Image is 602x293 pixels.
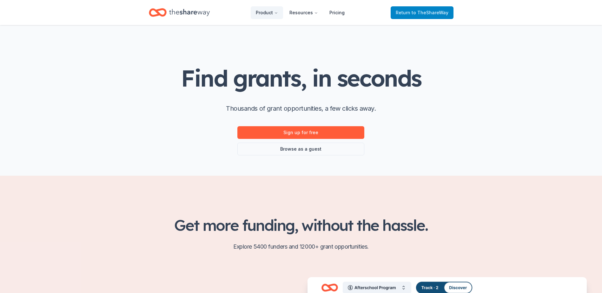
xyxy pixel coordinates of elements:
[237,143,364,155] a: Browse as a guest
[149,216,453,234] h2: Get more funding, without the hassle.
[391,6,453,19] a: Returnto TheShareWay
[251,6,283,19] button: Product
[412,10,448,15] span: to TheShareWay
[396,9,448,16] span: Return
[149,242,453,252] p: Explore 5400 funders and 12000+ grant opportunities.
[251,5,350,20] nav: Main
[324,6,350,19] a: Pricing
[284,6,323,19] button: Resources
[226,103,376,114] p: Thousands of grant opportunities, a few clicks away.
[149,5,210,20] a: Home
[181,66,421,91] h1: Find grants, in seconds
[237,126,364,139] a: Sign up for free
